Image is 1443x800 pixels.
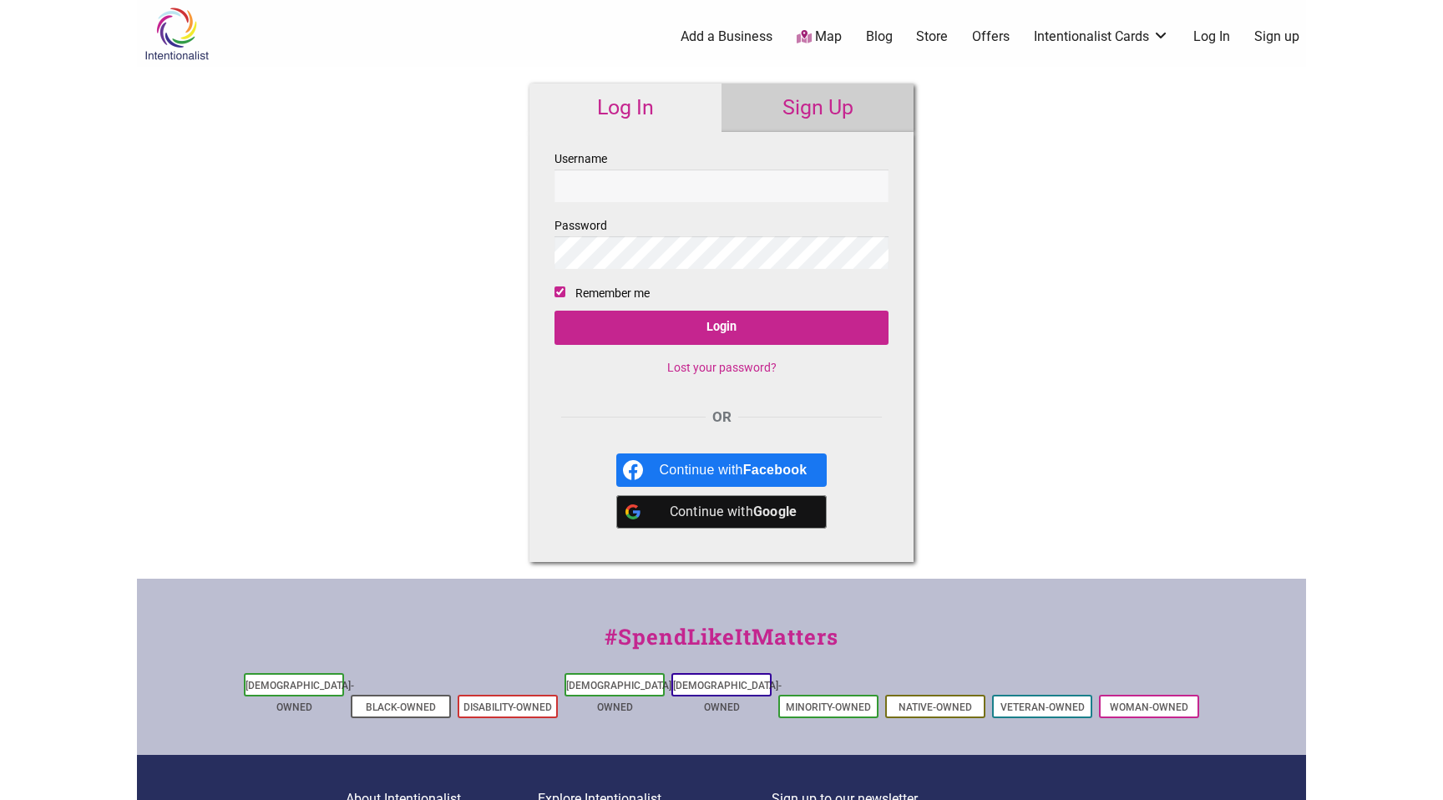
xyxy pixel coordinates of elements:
[673,680,782,713] a: [DEMOGRAPHIC_DATA]-Owned
[366,701,436,713] a: Black-Owned
[554,170,889,202] input: Username
[681,28,772,46] a: Add a Business
[566,680,675,713] a: [DEMOGRAPHIC_DATA]-Owned
[1254,28,1299,46] a: Sign up
[554,311,889,345] input: Login
[554,149,889,202] label: Username
[554,407,889,428] div: OR
[1110,701,1188,713] a: Woman-Owned
[753,504,797,519] b: Google
[743,463,808,477] b: Facebook
[667,361,777,374] a: Lost your password?
[554,236,889,269] input: Password
[616,453,828,487] a: Continue with <b>Facebook</b>
[786,701,871,713] a: Minority-Owned
[1193,28,1230,46] a: Log In
[660,495,808,529] div: Continue with
[972,28,1010,46] a: Offers
[916,28,948,46] a: Store
[1000,701,1085,713] a: Veteran-Owned
[899,701,972,713] a: Native-Owned
[246,680,354,713] a: [DEMOGRAPHIC_DATA]-Owned
[721,84,914,132] a: Sign Up
[137,620,1306,670] div: #SpendLikeItMatters
[1034,28,1169,46] a: Intentionalist Cards
[797,28,842,47] a: Map
[463,701,552,713] a: Disability-Owned
[529,84,721,132] a: Log In
[575,283,650,304] label: Remember me
[554,215,889,269] label: Password
[866,28,893,46] a: Blog
[616,495,828,529] a: Continue with <b>Google</b>
[660,453,808,487] div: Continue with
[137,7,216,61] img: Intentionalist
